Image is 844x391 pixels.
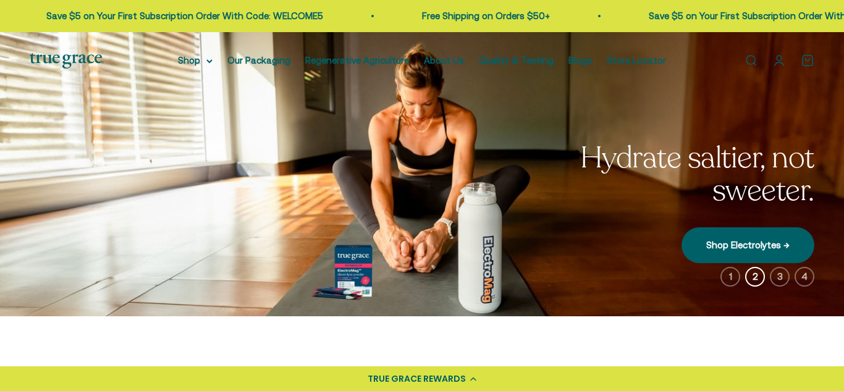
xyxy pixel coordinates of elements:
a: Free Shipping on Orders $50+ [403,11,531,21]
a: Blogs [568,55,592,65]
button: 3 [770,267,790,287]
button: 1 [720,267,740,287]
split-lines: Hydrate saltier, not sweeter. [580,138,814,211]
a: Shop Electrolytes → [682,227,814,263]
div: TRUE GRACE REWARDS [368,372,466,385]
a: About Us [424,55,464,65]
a: Regenerative Agriculture [305,55,409,65]
button: 4 [795,267,814,287]
button: 2 [745,267,765,287]
p: Save $5 on Your First Subscription Order With Code: WELCOME5 [28,9,305,23]
a: Store Locator [607,55,666,65]
a: Quality & Testing [479,55,554,65]
a: Our Packaging [227,55,290,65]
summary: Shop [178,53,213,68]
